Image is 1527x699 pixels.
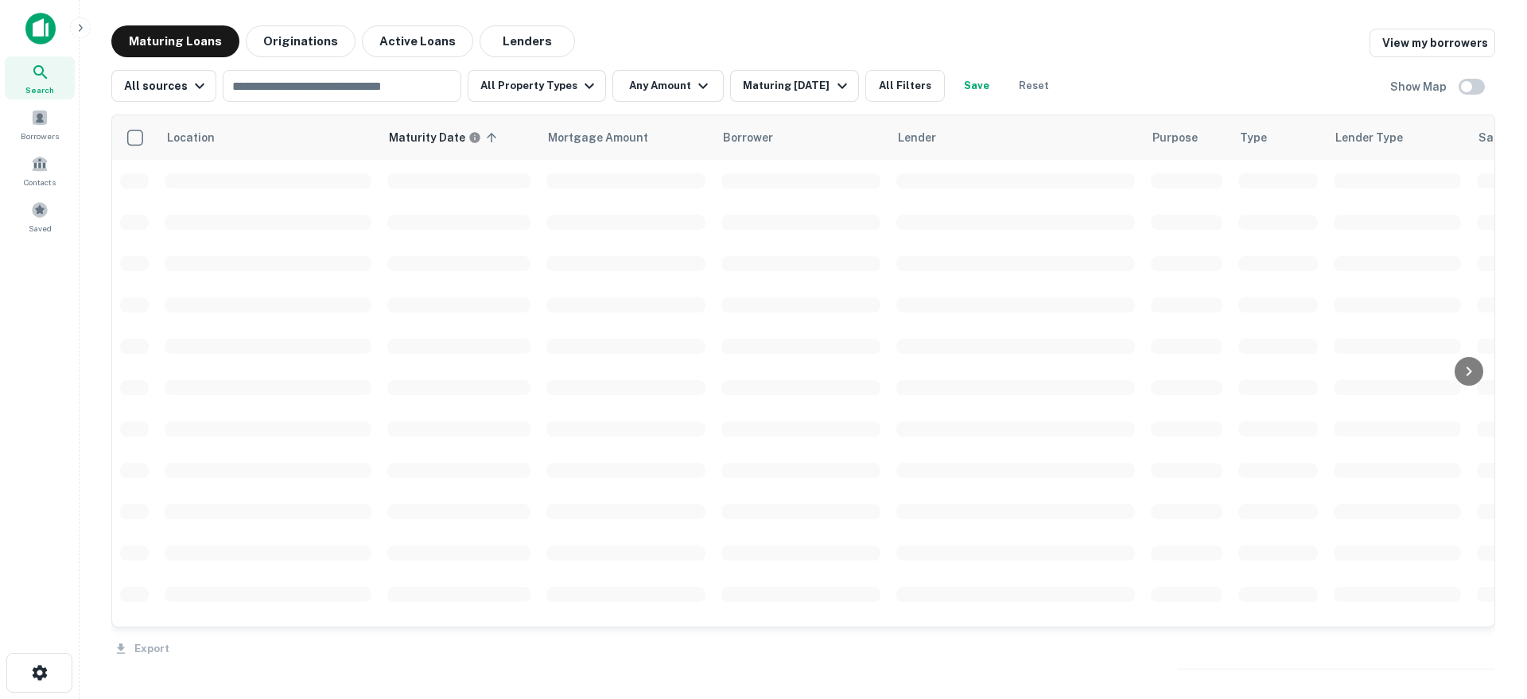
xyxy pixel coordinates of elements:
span: Saved [29,222,52,235]
th: Type [1230,115,1326,160]
button: Active Loans [362,25,473,57]
th: Mortgage Amount [538,115,713,160]
a: Saved [5,195,75,238]
span: Maturity dates displayed may be estimated. Please contact the lender for the most accurate maturi... [389,129,502,146]
h6: Show Map [1390,78,1449,95]
th: Location [157,115,379,160]
button: Originations [246,25,356,57]
span: Purpose [1152,128,1218,147]
a: Contacts [5,149,75,192]
th: Borrower [713,115,888,160]
a: Search [5,56,75,99]
a: View my borrowers [1370,29,1495,57]
div: Maturity dates displayed may be estimated. Please contact the lender for the most accurate maturi... [389,129,481,146]
div: All sources [124,76,209,95]
button: Maturing [DATE] [730,70,858,102]
th: Purpose [1143,115,1230,160]
th: Lender Type [1326,115,1469,160]
span: Location [166,128,235,147]
h6: Maturity Date [389,129,465,146]
button: Maturing Loans [111,25,239,57]
span: Mortgage Amount [548,128,669,147]
iframe: Chat Widget [1447,572,1527,648]
button: Reset [1008,70,1059,102]
span: Search [25,83,54,96]
img: capitalize-icon.png [25,13,56,45]
button: Save your search to get updates of matches that match your search criteria. [951,70,1002,102]
button: All Filters [865,70,945,102]
a: Borrowers [5,103,75,146]
span: Borrowers [21,130,59,142]
th: Lender [888,115,1143,160]
button: All Property Types [468,70,606,102]
div: Maturing [DATE] [743,76,851,95]
span: Type [1240,128,1288,147]
span: Lender Type [1335,128,1403,147]
th: Maturity dates displayed may be estimated. Please contact the lender for the most accurate maturi... [379,115,538,160]
span: Borrower [723,128,773,147]
span: Lender [898,128,936,147]
button: All sources [111,70,216,102]
span: Contacts [24,176,56,188]
button: Lenders [480,25,575,57]
button: Any Amount [612,70,724,102]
